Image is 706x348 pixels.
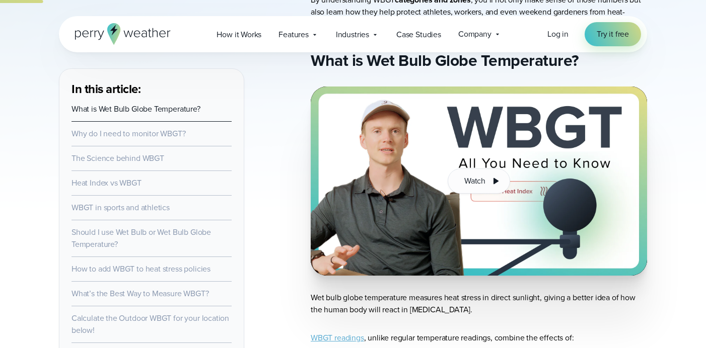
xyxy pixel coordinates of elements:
[72,312,229,336] a: Calculate the Outdoor WBGT for your location below!
[336,29,369,41] span: Industries
[72,103,200,115] a: What is Wet Bulb Globe Temperature?
[585,22,641,46] a: Try it free
[208,24,270,45] a: How it Works
[217,29,261,41] span: How it Works
[72,202,170,213] a: WBGT in sports and athletics
[597,28,629,40] span: Try it free
[72,177,142,189] a: Heat Index vs WBGT
[72,81,232,97] h3: In this article:
[311,292,647,316] p: Wet bulb globe temperature measures heat stress in direct sunlight, giving a better idea of how t...
[311,50,647,70] h2: What is Wet Bulb Globe Temperature?
[311,332,647,344] p: , unlike regular temperature readings, combine the effects of:
[72,288,209,299] a: What’s the Best Way to Measure WBGT?
[448,168,510,194] button: Watch
[72,152,164,164] a: The Science behind WBGT
[464,175,485,187] span: Watch
[72,226,211,250] a: Should I use Wet Bulb or Wet Bulb Globe Temperature?
[388,24,450,45] a: Case Studies
[72,263,210,275] a: How to add WBGT to heat stress policies
[311,332,364,343] a: WBGT readings
[396,29,441,41] span: Case Studies
[278,29,309,41] span: Features
[72,128,186,139] a: Why do I need to monitor WBGT?
[458,28,491,40] span: Company
[547,28,569,40] a: Log in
